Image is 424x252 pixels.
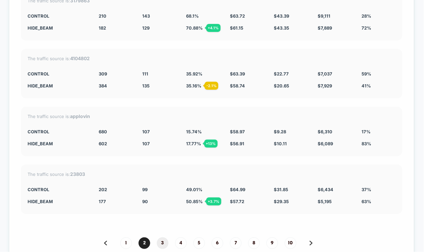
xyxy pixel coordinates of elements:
[362,25,396,31] div: 72%
[274,187,288,192] span: $ 31.85
[28,83,89,88] div: Hide_Beam
[318,141,333,146] span: $ 6,089
[274,25,289,31] span: $ 43.35
[28,13,89,19] div: CONTROL
[274,199,289,204] span: $ 29.35
[28,71,89,76] div: CONTROL
[186,13,199,19] span: 68.1 %
[70,113,90,119] strong: applovin
[99,13,106,19] span: 210
[99,199,106,204] span: 177
[318,83,332,88] span: $ 7,929
[28,199,89,204] div: Hide_Beam
[193,237,205,249] span: 5
[143,25,150,31] span: 129
[99,71,107,76] span: 309
[28,171,396,177] div: The traffic source is:
[310,241,313,245] img: pagination forward
[248,237,260,249] span: 8
[143,141,150,146] span: 107
[143,71,149,76] span: 111
[230,199,245,204] span: $ 57.72
[175,237,187,249] span: 4
[230,71,245,76] span: $ 63.39
[143,13,150,19] span: 143
[143,129,150,134] span: 107
[362,71,396,76] div: 59%
[274,129,286,134] span: $ 9.28
[104,241,107,245] img: pagination back
[99,83,107,88] span: 384
[274,141,287,146] span: $ 10.11
[230,187,246,192] span: $ 64.99
[186,83,202,88] span: 35.16 %
[143,83,150,88] span: 135
[230,25,244,31] span: $ 61.15
[230,237,242,249] span: 7
[318,25,332,31] span: $ 7,889
[205,82,218,90] div: - 2.1 %
[139,237,150,249] span: 2
[28,187,89,192] div: CONTROL
[28,56,396,61] div: The traffic source is:
[28,25,89,31] div: Hide_Beam
[274,13,289,19] span: $ 43.39
[28,141,89,146] div: Hide_Beam
[186,25,203,31] span: 70.88 %
[230,141,245,146] span: $ 56.91
[266,237,278,249] span: 9
[99,141,107,146] span: 602
[206,197,221,205] div: + 3.7 %
[99,187,107,192] span: 202
[186,129,202,134] span: 15.74 %
[285,237,296,249] span: 10
[362,187,396,192] div: 37%
[28,129,89,134] div: CONTROL
[99,129,107,134] span: 680
[318,71,333,76] span: $ 7,037
[70,56,90,61] strong: 4104802
[143,199,148,204] span: 90
[230,129,245,134] span: $ 58.97
[230,83,245,88] span: $ 58.74
[318,187,334,192] span: $ 6,434
[28,113,396,119] div: The traffic source is:
[206,24,221,32] div: + 4.1 %
[362,13,396,19] div: 28%
[274,83,289,88] span: $ 20.65
[274,71,289,76] span: $ 22.77
[186,141,201,146] span: 17.77 %
[143,187,148,192] span: 99
[204,140,218,148] div: + 13 %
[362,83,396,88] div: 41%
[70,171,85,177] strong: 23803
[318,199,332,204] span: $ 5,195
[318,129,333,134] span: $ 6,310
[318,13,331,19] span: $ 9,111
[99,25,106,31] span: 182
[212,237,223,249] span: 6
[186,71,203,76] span: 35.92 %
[362,199,396,204] div: 63%
[186,187,203,192] span: 49.01 %
[186,199,203,204] span: 50.85 %
[362,129,396,134] div: 17%
[362,141,396,146] div: 83%
[157,237,168,249] span: 3
[120,237,132,249] span: 1
[230,13,245,19] span: $ 63.72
